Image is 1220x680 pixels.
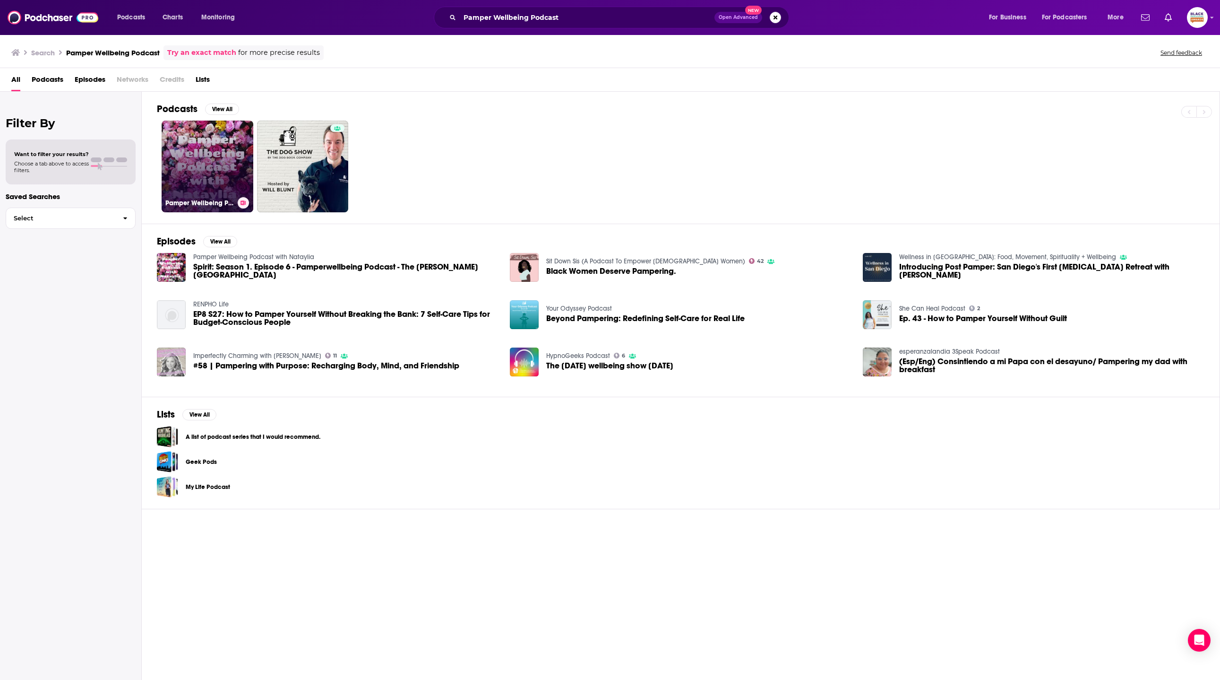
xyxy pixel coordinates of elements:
[899,263,1204,279] span: Introducing Post Pamper: San Diego's First [MEDICAL_DATA] Retreat with [PERSON_NAME]
[757,259,764,263] span: 42
[193,352,321,360] a: Imperfectly Charming with Sheryl Goodwin Magiera
[899,263,1204,279] a: Introducing Post Pamper: San Diego's First Postpartum Retreat with Katie McGinley
[205,104,239,115] button: View All
[186,482,230,492] a: My Life Podcast
[193,253,314,261] a: Pamper Wellbeing Podcast with Nataylia
[6,215,115,221] span: Select
[157,476,178,497] a: My Life Podcast
[899,305,965,313] a: She Can Heal Podcast
[238,47,320,58] span: for more precise results
[899,357,1204,374] a: (Esp/Eng) Consintiendo a mi Papa con el desayuno/ Pampering my dad with breakfast
[182,409,216,420] button: View All
[14,151,89,157] span: Want to filter your results?
[31,48,55,57] h3: Search
[719,15,758,20] span: Open Advanced
[6,116,136,130] h2: Filter By
[510,300,539,329] a: Beyond Pampering: Redefining Self-Care for Real Life
[1187,7,1208,28] span: Logged in as blackpodcastingawards
[982,10,1038,25] button: open menu
[546,305,612,313] a: Your Odyssey Podcast
[157,235,237,247] a: EpisodesView All
[203,236,237,247] button: View All
[156,10,189,25] a: Charts
[510,253,539,282] img: Black Women Deserve Pampering.
[1137,9,1153,26] a: Show notifications dropdown
[899,348,1000,356] a: esperanzalandia 3Speak Podcast
[546,352,610,360] a: HypnoGeeks Podcast
[157,253,186,282] img: Spirit: Season 1. Episode 6 - Pamperwellbeing Podcast - The Bramble Village Garden Centre
[714,12,762,23] button: Open AdvancedNew
[8,9,98,26] img: Podchaser - Follow, Share and Rate Podcasts
[165,199,234,207] h3: Pamper Wellbeing Podcast with Nataylia
[157,409,216,420] a: ListsView All
[157,300,186,329] img: EP8 S27: How to Pamper Yourself Without Breaking the Bank: 7 Self-Care Tips for Budget-Conscious ...
[157,409,175,420] h2: Lists
[863,348,892,376] img: (Esp/Eng) Consintiendo a mi Papa con el desayuno/ Pampering my dad with breakfast
[863,300,892,329] a: Ep. 43 - How to Pamper Yourself Without Guilt
[745,6,762,15] span: New
[1161,9,1176,26] a: Show notifications dropdown
[186,457,217,467] a: Geek Pods
[863,253,892,282] img: Introducing Post Pamper: San Diego's First Postpartum Retreat with Katie McGinley
[157,426,178,447] a: A list of podcast series that I would recommend.
[117,72,148,91] span: Networks
[117,11,145,24] span: Podcasts
[969,305,980,311] a: 2
[899,253,1116,261] a: Wellness in San Diego: Food, Movement, Spirituality + Wellbeing
[546,314,745,323] span: Beyond Pampering: Redefining Self-Care for Real Life
[111,10,157,25] button: open menu
[1187,7,1208,28] button: Show profile menu
[157,348,186,376] img: #58 | Pampering with Purpose: Recharging Body, Mind, and Friendship
[325,353,337,358] a: 11
[614,353,626,358] a: 6
[193,362,459,370] a: #58 | Pampering with Purpose: Recharging Body, Mind, and Friendship
[510,348,539,376] img: The Wednesday wellbeing show 24th of June 2020
[1188,629,1211,652] div: Open Intercom Messenger
[66,48,160,57] h3: Pamper Wellbeing Podcast
[201,11,235,24] span: Monitoring
[749,258,764,264] a: 42
[195,10,247,25] button: open menu
[196,72,210,91] a: Lists
[75,72,105,91] a: Episodes
[546,257,745,265] a: Sit Down Sis (A Podcast To Empower Black Women)
[989,11,1026,24] span: For Business
[162,121,253,212] a: Pamper Wellbeing Podcast with Nataylia
[157,451,178,472] a: Geek Pods
[546,362,673,370] span: The [DATE] wellbeing show [DATE]
[14,160,89,174] span: Choose a tab above to access filters.
[622,354,625,358] span: 6
[186,432,320,442] a: A list of podcast series that I would recommend.
[193,263,498,279] span: Spirit: Season 1. Episode 6 - Pamperwellbeing Podcast - The [PERSON_NAME][GEOGRAPHIC_DATA]
[167,47,236,58] a: Try an exact match
[157,103,239,115] a: PodcastsView All
[977,306,980,311] span: 2
[1158,49,1205,57] button: Send feedback
[160,72,184,91] span: Credits
[193,310,498,326] span: EP8 S27: How to Pamper Yourself Without Breaking the Bank: 7 Self-Care Tips for Budget-Conscious ...
[157,103,198,115] h2: Podcasts
[1108,11,1124,24] span: More
[163,11,183,24] span: Charts
[1187,7,1208,28] img: User Profile
[32,72,63,91] span: Podcasts
[1036,10,1101,25] button: open menu
[6,208,136,229] button: Select
[193,300,229,308] a: RENPHO Life
[899,314,1067,323] a: Ep. 43 - How to Pamper Yourself Without Guilt
[11,72,20,91] a: All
